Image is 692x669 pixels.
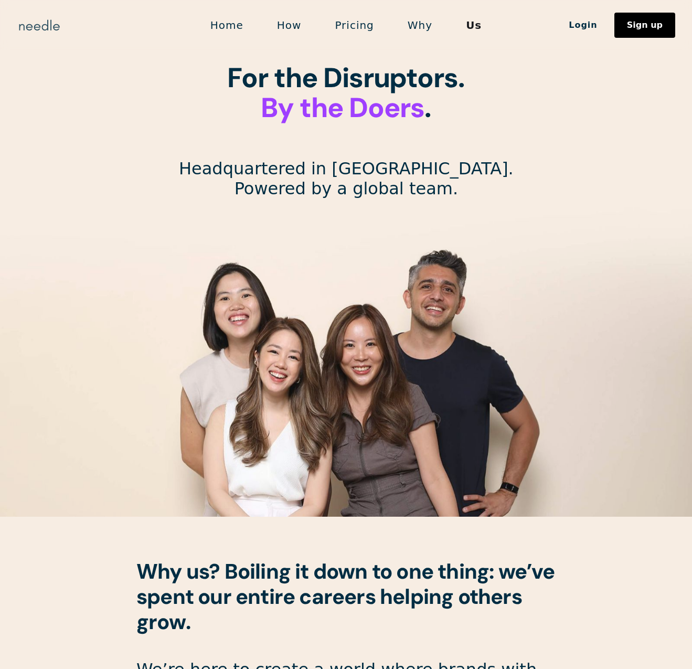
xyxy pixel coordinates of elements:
[449,14,498,36] a: Us
[627,21,663,29] div: Sign up
[194,14,260,36] a: Home
[261,90,425,126] span: By the Doers
[179,159,514,199] p: Headquartered in [GEOGRAPHIC_DATA]. Powered by a global team.
[260,14,318,36] a: How
[227,63,464,153] h1: For the Disruptors. ‍ . ‍
[614,13,675,38] a: Sign up
[552,16,614,34] a: Login
[391,14,449,36] a: Why
[318,14,390,36] a: Pricing
[136,559,556,634] h2: Why us? Boiling it down to one thing: we’ve spent our entire careers helping others grow.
